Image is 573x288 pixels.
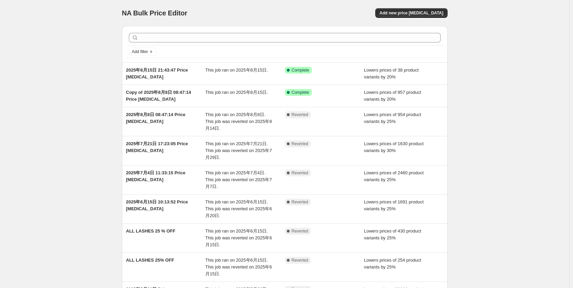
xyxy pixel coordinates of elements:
[364,141,424,153] span: Lowers prices of 1630 product variants by 30%
[205,199,272,218] span: This job ran on 2025年6月15日. This job was reverted on 2025年6月20日.
[292,112,308,117] span: Reverted
[292,170,308,176] span: Reverted
[126,170,185,182] span: 2025年7月4日 11:33:15 Price [MEDICAL_DATA]
[364,170,424,182] span: Lowers prices of 2460 product variants by 25%
[126,141,188,153] span: 2025年7月21日 17:23:05 Price [MEDICAL_DATA]
[126,67,188,79] span: 2025年8月15日 21:43:47 Price [MEDICAL_DATA]
[132,49,148,54] span: Add filter
[364,112,421,124] span: Lowers prices of 954 product variants by 25%
[375,8,447,18] button: Add new price [MEDICAL_DATA]
[205,67,268,73] span: This job ran on 2025年8月15日.
[126,199,188,211] span: 2025年6月15日 10:13:52 Price [MEDICAL_DATA]
[292,141,308,147] span: Reverted
[126,228,175,234] span: ALL LASHES 25 % OFF
[292,199,308,205] span: Reverted
[379,10,443,16] span: Add new price [MEDICAL_DATA]
[292,67,309,73] span: Complete
[205,112,272,131] span: This job ran on 2025年8月8日. This job was reverted on 2025年8月14日.
[364,199,424,211] span: Lowers prices of 1691 product variants by 25%
[129,48,156,56] button: Add filter
[205,90,268,95] span: This job ran on 2025年8月15日.
[122,9,187,17] span: NA Bulk Price Editor
[205,228,272,247] span: This job ran on 2025年6月15日. This job was reverted on 2025年6月15日.
[292,90,309,95] span: Complete
[292,258,308,263] span: Reverted
[364,90,421,102] span: Lowers prices of 957 product variants by 20%
[205,258,272,276] span: This job ran on 2025年6月15日. This job was reverted on 2025年6月15日.
[364,228,421,240] span: Lowers prices of 430 product variants by 25%
[205,141,272,160] span: This job ran on 2025年7月21日. This job was reverted on 2025年7月29日.
[364,67,419,79] span: Lowers prices of 38 product variants by 20%
[126,258,174,263] span: ALL LASHES 25% OFF
[364,258,421,270] span: Lowers prices of 254 product variants by 25%
[205,170,272,189] span: This job ran on 2025年7月4日. This job was reverted on 2025年7月7日.
[126,90,191,102] span: Copy of 2025年8月8日 08:47:14 Price [MEDICAL_DATA]
[126,112,185,124] span: 2025年8月8日 08:47:14 Price [MEDICAL_DATA]
[292,228,308,234] span: Reverted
